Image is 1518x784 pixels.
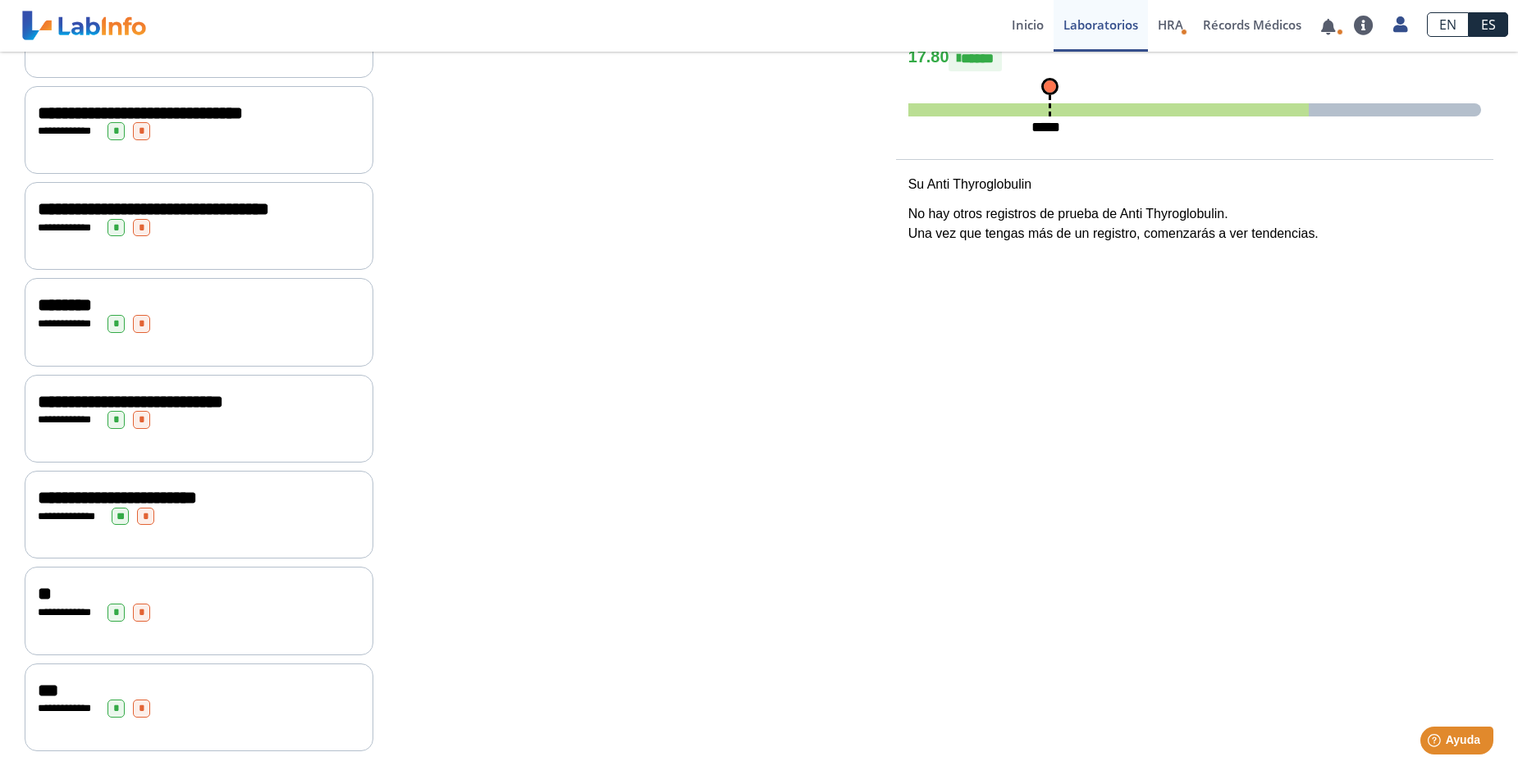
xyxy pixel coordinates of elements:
h4: 17.80 [908,47,1481,71]
a: ES [1469,12,1508,37]
iframe: Help widget launcher [1372,720,1500,766]
p: No hay otros registros de prueba de Anti Thyroglobulin. Una vez que tengas más de un registro, co... [908,204,1481,244]
a: EN [1427,12,1469,37]
span: HRA [1158,16,1183,33]
p: Su Anti Thyroglobulin [908,175,1481,194]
